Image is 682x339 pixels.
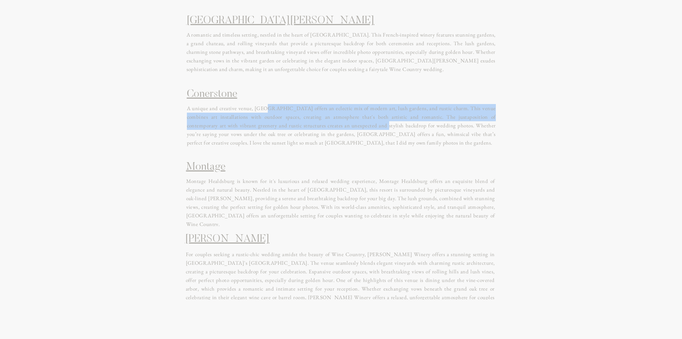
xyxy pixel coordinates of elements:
[187,30,495,80] p: A romantic and timeless setting, nestled in the heart of [GEOGRAPHIC_DATA]. This French-inspired ...
[186,162,226,173] a: Montage
[186,250,495,300] p: For couples seeking a rustic-chic wedding amidst the beauty of Wine Country, [PERSON_NAME] Winery...
[187,15,374,26] a: [GEOGRAPHIC_DATA][PERSON_NAME]
[185,234,270,245] a: [PERSON_NAME]
[187,104,496,154] p: A unique and creative venue, [GEOGRAPHIC_DATA] offers an eclectic mix of modern art, lush gardens...
[186,177,495,226] p: Montage Healdsburg is known for it's luxurious and relaxed wedding experience, Montage Healdsburg...
[187,89,237,100] a: Conerstone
